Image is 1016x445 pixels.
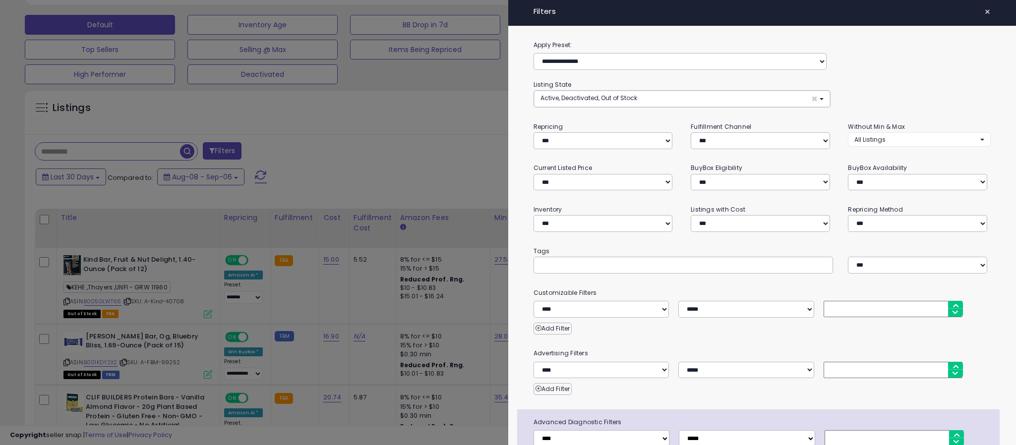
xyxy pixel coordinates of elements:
[848,164,907,172] small: BuyBox Availability
[811,94,818,104] span: ×
[848,205,903,214] small: Repricing Method
[534,323,572,334] button: Add Filter
[854,135,886,144] span: All Listings
[984,5,991,19] span: ×
[534,205,562,214] small: Inventory
[526,348,998,359] small: Advertising Filters
[526,287,998,298] small: Customizable Filters
[534,164,592,172] small: Current Listed Price
[526,417,1000,428] span: Advanced Diagnostic Filters
[534,80,572,89] small: Listing State
[526,246,998,257] small: Tags
[848,132,990,147] button: All Listings
[980,5,995,19] button: ×
[691,122,751,131] small: Fulfillment Channel
[848,122,905,131] small: Without Min & Max
[540,94,637,102] span: Active, Deactivated, Out of Stock
[534,122,563,131] small: Repricing
[526,40,998,51] label: Apply Preset:
[534,383,572,395] button: Add Filter
[691,205,745,214] small: Listings with Cost
[534,7,991,16] h4: Filters
[691,164,742,172] small: BuyBox Eligibility
[534,91,830,107] button: Active, Deactivated, Out of Stock ×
